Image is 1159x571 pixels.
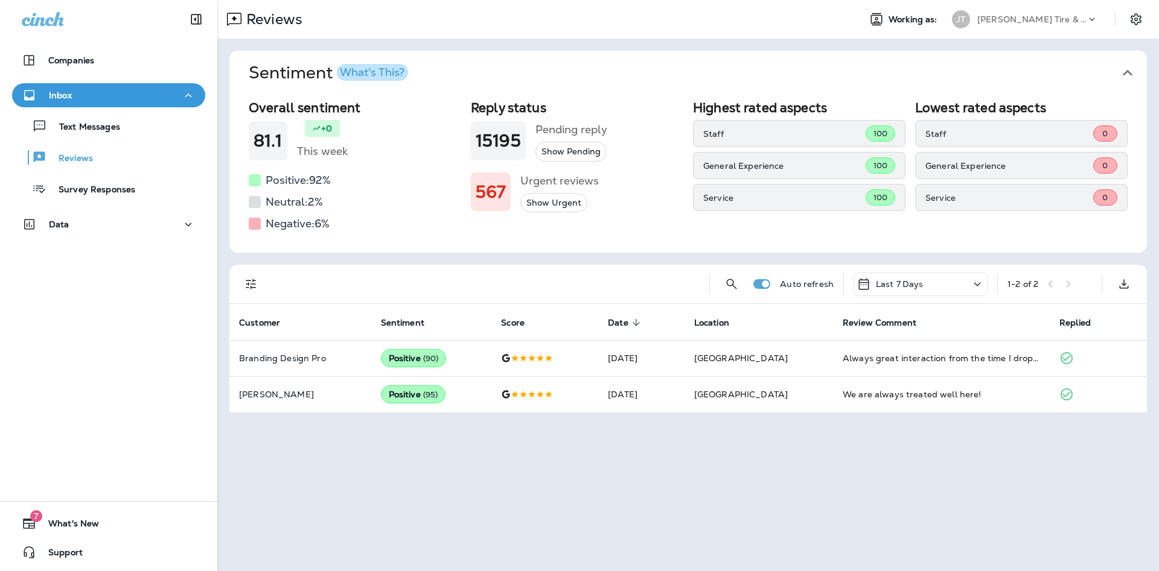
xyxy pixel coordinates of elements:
p: General Experience [925,161,1093,171]
p: Inbox [49,90,72,100]
span: Customer [239,317,296,328]
button: Filters [239,272,263,296]
button: Reviews [12,145,205,170]
div: Positive [381,349,447,367]
p: Data [49,219,69,229]
span: 0 [1102,160,1108,171]
button: Collapse Sidebar [179,7,213,31]
h5: This week [297,142,348,161]
div: Always great interaction from the time I drop my vehicle there to the time I pick it up. When pos... [843,352,1040,364]
p: Staff [703,129,866,139]
h1: Sentiment [249,63,408,83]
span: Location [694,318,729,328]
p: Reviews [241,10,302,28]
div: JT [952,10,970,28]
h5: Positive: 92 % [266,171,331,190]
p: +0 [321,122,332,134]
p: General Experience [703,161,866,171]
h2: Highest rated aspects [693,100,905,115]
p: Text Messages [47,122,120,133]
h1: 567 [476,182,506,202]
div: What's This? [340,67,404,78]
span: Sentiment [381,317,440,328]
span: Customer [239,318,280,328]
div: SentimentWhat's This? [229,95,1147,253]
button: Search Reviews [720,272,744,296]
button: Support [12,540,205,564]
p: [PERSON_NAME] Tire & Auto [977,14,1086,24]
div: 1 - 2 of 2 [1007,279,1038,289]
p: Auto refresh [780,279,834,289]
button: Show Urgent [520,193,587,213]
button: Data [12,212,205,236]
button: Show Pending [535,142,607,162]
h2: Reply status [471,100,683,115]
span: Score [501,317,540,328]
button: 7What's New [12,511,205,535]
button: SentimentWhat's This? [239,51,1157,95]
button: Export as CSV [1112,272,1136,296]
span: Replied [1059,317,1106,328]
h2: Lowest rated aspects [915,100,1128,115]
p: [PERSON_NAME] [239,390,362,399]
h1: 15195 [476,131,521,151]
span: Date [608,317,644,328]
span: Location [694,317,745,328]
button: Companies [12,48,205,72]
h5: Neutral: 2 % [266,192,323,212]
p: Companies [48,55,94,65]
p: Reviews [46,153,93,165]
h2: Overall sentiment [249,100,461,115]
span: 0 [1102,192,1108,203]
span: 7 [30,510,42,522]
div: We are always treated well here! [843,388,1040,400]
span: Replied [1059,318,1091,328]
h5: Negative: 6 % [266,214,330,233]
h5: Urgent reviews [520,171,599,191]
button: What's This? [337,64,408,81]
span: Review Comment [843,318,916,328]
button: Text Messages [12,113,205,139]
button: Inbox [12,83,205,107]
span: What's New [36,519,99,533]
span: Working as: [889,14,940,25]
button: Survey Responses [12,176,205,201]
p: Service [925,193,1093,203]
span: Sentiment [381,318,424,328]
div: Positive [381,385,446,403]
h5: Pending reply [535,120,607,139]
span: 0 [1102,128,1108,139]
p: Last 7 Days [876,279,924,289]
button: Settings [1125,8,1147,30]
td: [DATE] [598,340,685,376]
p: Service [703,193,866,203]
p: Branding Design Pro [239,353,362,363]
span: [GEOGRAPHIC_DATA] [694,353,788,364]
p: Survey Responses [46,185,135,196]
span: Review Comment [843,317,932,328]
span: ( 95 ) [423,390,438,400]
span: 100 [873,192,887,203]
span: [GEOGRAPHIC_DATA] [694,389,788,400]
span: 100 [873,160,887,171]
span: Date [608,318,628,328]
span: ( 90 ) [423,353,439,364]
p: Staff [925,129,1093,139]
td: [DATE] [598,376,685,412]
span: Score [501,318,525,328]
span: Support [36,547,83,562]
h1: 81.1 [254,131,283,151]
span: 100 [873,128,887,139]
